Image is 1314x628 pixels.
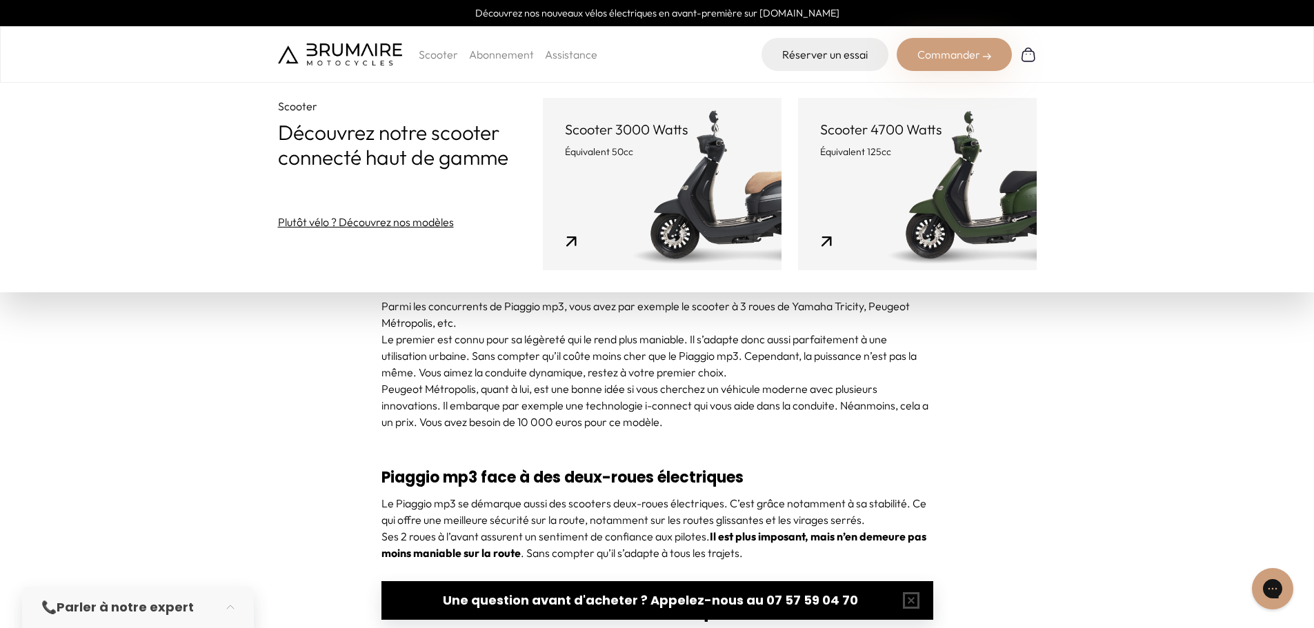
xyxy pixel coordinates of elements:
a: Scooter 4700 Watts Équivalent 125cc [798,98,1037,270]
p: Ses 2 roues à l’avant assurent un sentiment de confiance aux pilotes. . Sans compter qu’il s’adap... [381,528,933,561]
p: Scooter 3000 Watts [565,120,759,139]
p: Le premier est connu pour sa légèreté qui le rend plus maniable. Il s’adapte donc aussi parfaitem... [381,331,933,381]
p: Scooter [278,98,543,114]
strong: Piaggio mp3 face à des deux-roues électriques [381,467,744,488]
div: Commander [897,38,1012,71]
p: Scooter [419,46,458,63]
p: Équivalent 50cc [565,145,759,159]
a: Assistance [545,48,597,61]
iframe: Gorgias live chat messenger [1245,563,1300,614]
img: Brumaire Motocycles [278,43,402,65]
p: Le Piaggio mp3 se démarque aussi des scooters deux-roues électriques. C’est grâce notamment à sa ... [381,495,933,528]
strong: Il est plus imposant, mais n’en demeure pas moins maniable sur la route [381,529,926,560]
a: Scooter 3000 Watts Équivalent 50cc [543,98,782,270]
p: Peugeot Métropolis, quant à lui, est une bonne idée si vous cherchez un véhicule moderne avec plu... [381,381,933,430]
p: Scooter 4700 Watts [820,120,1015,139]
a: Réserver un essai [761,38,888,71]
img: Panier [1020,46,1037,63]
p: Équivalent 125cc [820,145,1015,159]
a: Plutôt vélo ? Découvrez nos modèles [278,214,454,230]
strong: L’avenir du scooter à 3 roues électriques [381,599,741,623]
img: right-arrow-2.png [983,52,991,61]
a: Abonnement [469,48,534,61]
p: Découvrez notre scooter connecté haut de gamme [278,120,543,170]
p: Parmi les concurrents de Piaggio mp3, vous avez par exemple le scooter à 3 roues de Yamaha Tricit... [381,298,933,331]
